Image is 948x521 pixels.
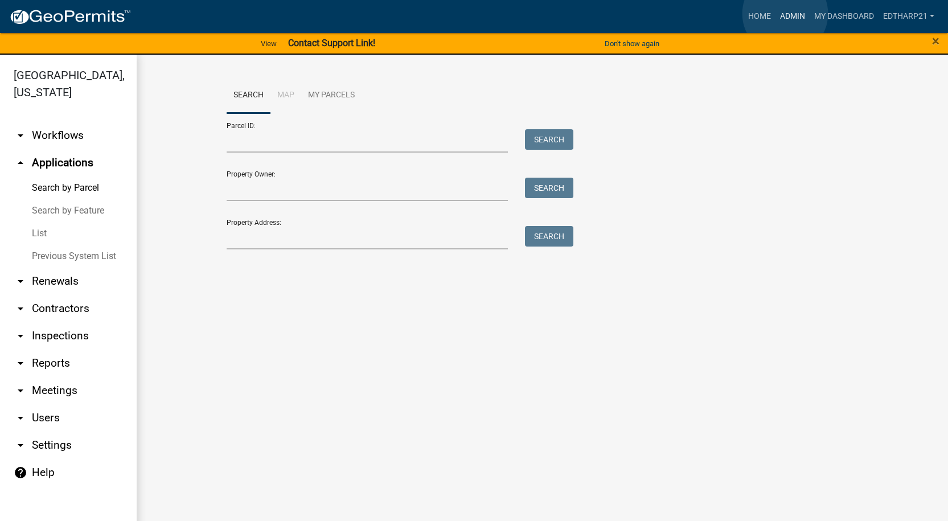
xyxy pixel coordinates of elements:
[744,6,775,27] a: Home
[14,438,27,452] i: arrow_drop_down
[932,33,939,49] span: ×
[14,356,27,370] i: arrow_drop_down
[256,34,281,53] a: View
[301,77,362,114] a: My Parcels
[14,384,27,397] i: arrow_drop_down
[14,466,27,479] i: help
[879,6,939,27] a: EdTharp21
[288,38,375,48] strong: Contact Support Link!
[932,34,939,48] button: Close
[14,156,27,170] i: arrow_drop_up
[525,178,573,198] button: Search
[14,129,27,142] i: arrow_drop_down
[227,77,270,114] a: Search
[14,411,27,425] i: arrow_drop_down
[14,274,27,288] i: arrow_drop_down
[525,129,573,150] button: Search
[14,329,27,343] i: arrow_drop_down
[810,6,879,27] a: My Dashboard
[14,302,27,315] i: arrow_drop_down
[600,34,664,53] button: Don't show again
[525,226,573,247] button: Search
[775,6,810,27] a: Admin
